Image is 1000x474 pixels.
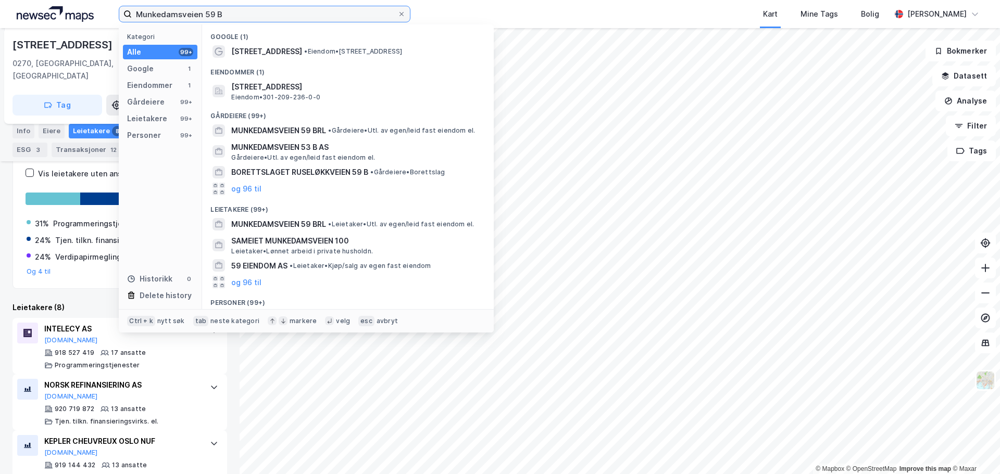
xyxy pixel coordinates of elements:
div: [PERSON_NAME] [907,8,967,20]
button: [DOMAIN_NAME] [44,449,98,457]
div: Alle [127,46,141,58]
span: 59 EIENDOM AS [231,260,287,272]
div: Programmeringstjenester [53,217,146,230]
div: NORSK REFINANSIERING AS [44,379,199,391]
div: Leietakere [127,112,167,125]
div: tab [193,316,209,326]
img: logo.a4113a55bc3d86da70a041830d287a7e.svg [17,6,94,22]
div: 17 ansatte [111,349,146,357]
a: OpenStreetMap [846,465,897,472]
div: 1 [185,65,193,73]
button: [DOMAIN_NAME] [44,336,98,344]
span: MUNKEDAMSVEIEN 53 B AS [231,141,481,153]
div: 24% [35,234,51,247]
span: SAMEIET MUNKEDAMSVEIEN 100 [231,235,481,247]
span: • [290,262,293,270]
div: 1 [185,81,193,89]
span: BORETTSLAGET RUSELØKKVEIEN 59 B [231,166,368,178]
div: Tjen. tilkn. finansieringsvirks. el. [55,234,172,247]
div: Delete history [140,289,192,302]
input: Søk på adresse, matrikkel, gårdeiere, leietakere eller personer [132,6,397,22]
button: Bokmerker [926,41,996,61]
div: Google (1) [202,24,494,43]
button: og 96 til [231,276,261,288]
img: Z [976,370,995,390]
div: Personer [127,129,161,142]
div: Programmeringstjenester [55,361,140,369]
div: Info [12,124,34,138]
div: 8 [112,126,122,136]
span: Gårdeiere • Borettslag [370,168,445,176]
span: Gårdeiere • Utl. av egen/leid fast eiendom el. [328,126,475,135]
div: 99+ [179,48,193,56]
div: Eiere [39,124,65,138]
div: Mine Tags [801,8,838,20]
div: 12 [108,145,119,155]
div: Kart [763,8,778,20]
span: Eiendom • 301-209-236-0-0 [231,93,320,101]
span: MUNKEDAMSVEIEN 59 BRL [231,218,326,230]
span: • [328,220,331,228]
div: Personer (99+) [202,290,494,309]
div: neste kategori [210,317,259,325]
div: Tjen. tilkn. finansieringsvirks. el. [55,417,158,426]
div: Kategori [127,33,197,41]
span: Gårdeiere • Utl. av egen/leid fast eiendom el. [231,153,375,162]
button: Analyse [935,91,996,111]
div: 13 ansatte [112,461,147,469]
div: Vis leietakere uten ansatte [38,168,137,180]
span: Leietaker • Utl. av egen/leid fast eiendom el. [328,220,474,228]
button: og 96 til [231,183,261,195]
div: 99+ [179,114,193,123]
div: 0 [185,275,193,283]
div: Leietakere [69,124,127,138]
div: markere [290,317,317,325]
span: • [370,168,373,176]
div: Eiendommer [127,79,172,92]
div: Bolig [861,8,879,20]
span: Leietaker • Kjøp/salg av egen fast eiendom [290,262,431,270]
div: 919 144 432 [55,461,95,469]
div: Leietakere (8) [12,301,227,314]
div: Ctrl + k [127,316,155,326]
span: • [328,126,331,134]
button: Tags [947,140,996,161]
div: avbryt [377,317,398,325]
div: Historikk [127,273,172,285]
div: 31% [35,217,49,230]
div: esc [358,316,374,326]
span: • [304,47,307,55]
div: velg [336,317,350,325]
button: Filter [946,116,996,136]
div: KEPLER CHEUVREUX OSLO NUF [44,435,199,447]
div: nytt søk [157,317,185,325]
button: Og 4 til [27,267,51,276]
div: 3 [33,145,43,155]
div: Transaksjoner [52,143,123,157]
div: ESG [12,143,47,157]
span: Leietaker • Lønnet arbeid i private husholdn. [231,247,373,255]
div: 99+ [179,98,193,106]
a: Improve this map [899,465,951,472]
div: Verdipapirmegling [55,251,121,263]
div: 24% [35,251,51,263]
button: Tag [12,95,102,116]
div: 13 ansatte [111,405,146,413]
div: 920 719 872 [55,405,94,413]
span: Eiendom • [STREET_ADDRESS] [304,47,402,56]
span: [STREET_ADDRESS] [231,81,481,93]
div: Leietakere (99+) [202,197,494,216]
a: Mapbox [816,465,844,472]
button: Datasett [932,66,996,86]
div: 0270, [GEOGRAPHIC_DATA], [GEOGRAPHIC_DATA] [12,57,144,82]
div: Eiendommer (1) [202,60,494,79]
div: Gårdeiere [127,96,165,108]
div: 99+ [179,131,193,139]
div: Google [127,62,154,75]
iframe: Chat Widget [948,424,1000,474]
span: [STREET_ADDRESS] [231,45,302,58]
div: Gårdeiere (99+) [202,104,494,122]
button: [DOMAIN_NAME] [44,392,98,401]
span: MUNKEDAMSVEIEN 59 BRL [231,124,326,137]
